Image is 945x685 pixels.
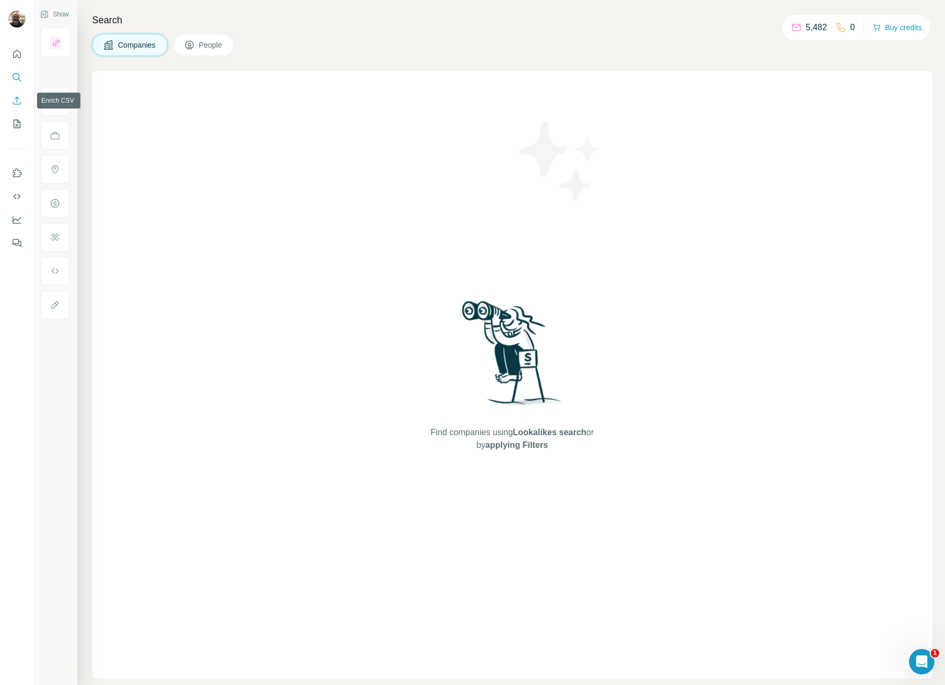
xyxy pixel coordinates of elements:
[8,210,25,229] button: Dashboard
[512,113,607,209] img: Surfe Illustration - Stars
[33,6,76,22] button: Show
[92,13,932,28] h4: Search
[931,649,939,657] span: 1
[8,233,25,253] button: Feedback
[8,187,25,206] button: Use Surfe API
[8,44,25,64] button: Quick start
[8,114,25,133] button: My lists
[513,428,586,437] span: Lookalikes search
[8,11,25,28] img: Avatar
[118,40,157,50] span: Companies
[428,426,597,452] span: Find companies using or by
[909,649,934,674] iframe: Intercom live chat
[806,21,827,34] p: 5,482
[873,20,922,35] button: Buy credits
[199,40,223,50] span: People
[8,91,25,110] button: Enrich CSV
[485,440,548,449] span: applying Filters
[457,298,567,416] img: Surfe Illustration - Woman searching with binoculars
[850,21,855,34] p: 0
[8,164,25,183] button: Use Surfe on LinkedIn
[8,68,25,87] button: Search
